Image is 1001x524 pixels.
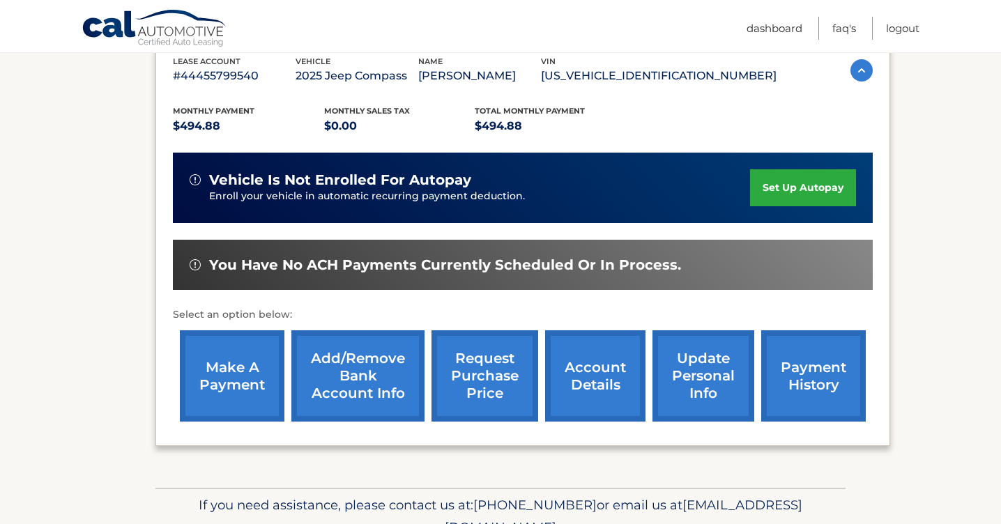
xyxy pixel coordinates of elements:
a: update personal info [652,330,754,422]
p: Enroll your vehicle in automatic recurring payment deduction. [209,189,750,204]
img: alert-white.svg [190,259,201,270]
p: $494.88 [475,116,626,136]
a: make a payment [180,330,284,422]
a: Add/Remove bank account info [291,330,425,422]
p: $0.00 [324,116,475,136]
span: vehicle [296,56,330,66]
p: [PERSON_NAME] [418,66,541,86]
span: vehicle is not enrolled for autopay [209,171,471,189]
span: vin [541,56,556,66]
a: FAQ's [832,17,856,40]
p: $494.88 [173,116,324,136]
a: payment history [761,330,866,422]
img: alert-white.svg [190,174,201,185]
span: You have no ACH payments currently scheduled or in process. [209,256,681,274]
span: name [418,56,443,66]
span: [PHONE_NUMBER] [473,497,597,513]
a: set up autopay [750,169,856,206]
a: account details [545,330,645,422]
span: lease account [173,56,240,66]
span: Total Monthly Payment [475,106,585,116]
p: 2025 Jeep Compass [296,66,418,86]
a: Dashboard [747,17,802,40]
a: Logout [886,17,919,40]
img: accordion-active.svg [850,59,873,82]
p: Select an option below: [173,307,873,323]
span: Monthly sales Tax [324,106,410,116]
span: Monthly Payment [173,106,254,116]
a: Cal Automotive [82,9,228,49]
p: #44455799540 [173,66,296,86]
a: request purchase price [431,330,538,422]
p: [US_VEHICLE_IDENTIFICATION_NUMBER] [541,66,777,86]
